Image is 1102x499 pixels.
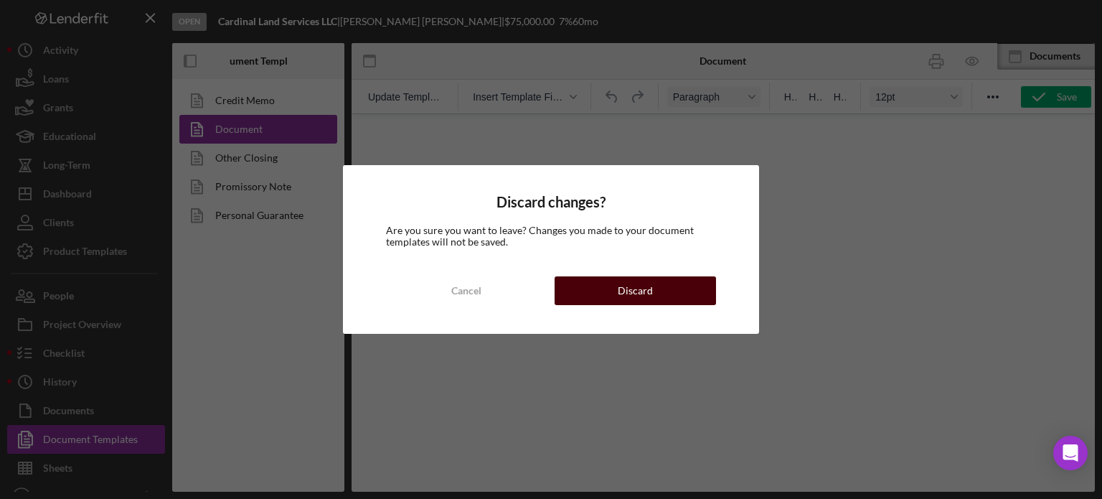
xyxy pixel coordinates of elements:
[555,276,716,305] button: Discard
[451,276,481,305] div: Cancel
[1053,436,1088,470] div: Open Intercom Messenger
[386,194,717,210] h4: Discard changes?
[386,224,694,248] span: Are you sure you want to leave? Changes you made to your document templates will not be saved.
[386,276,547,305] button: Cancel
[618,276,653,305] div: Discard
